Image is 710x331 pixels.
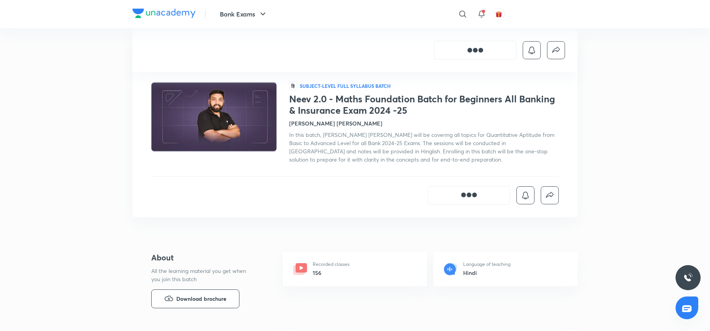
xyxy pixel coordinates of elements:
p: All the learning material you get when you join this batch [151,267,252,283]
p: Language of teaching [463,261,511,268]
img: Thumbnail [150,81,278,153]
h6: Hindi [463,269,511,277]
button: avatar [493,8,505,20]
img: Company Logo [132,9,196,18]
button: Download brochure [151,289,239,308]
span: हि [289,82,297,90]
h4: About [151,252,258,264]
p: Subject-level full syllabus Batch [300,83,391,89]
span: Download brochure [176,295,226,303]
button: Bank Exams [215,6,272,22]
button: [object Object] [434,41,516,60]
h6: 156 [313,269,350,277]
a: Company Logo [132,9,196,20]
span: In this batch, [PERSON_NAME] [PERSON_NAME] will be covering all topics for Quantitative Aptitude ... [289,131,554,163]
h4: [PERSON_NAME] [PERSON_NAME] [289,119,382,127]
img: avatar [495,11,502,18]
img: ttu [683,273,693,282]
button: [object Object] [428,186,510,205]
p: Recorded classes [313,261,350,268]
h1: Neev 2.0 - Maths Foundation Batch for Beginners All Banking & Insurance Exam 2024 -25 [289,93,559,116]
